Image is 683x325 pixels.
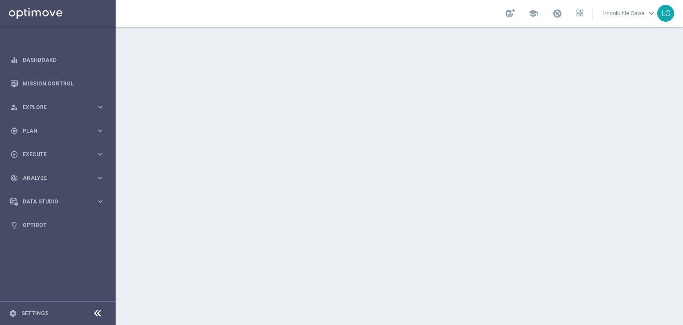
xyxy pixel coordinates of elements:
i: gps_fixed [10,127,18,135]
div: LC [657,5,674,22]
i: settings [9,309,17,317]
i: play_circle_outline [10,150,18,158]
span: Data Studio [23,199,96,204]
i: keyboard_arrow_right [96,126,104,135]
button: track_changes Analyze keyboard_arrow_right [10,175,105,182]
a: Optibot [23,213,104,237]
span: keyboard_arrow_down [647,8,656,18]
span: Execute [23,152,96,157]
a: Dashboard [23,48,104,72]
div: Execute [10,150,96,158]
i: equalizer [10,56,18,64]
button: gps_fixed Plan keyboard_arrow_right [10,127,105,134]
a: Mission Control [23,72,104,95]
i: track_changes [10,174,18,182]
span: school [528,8,538,18]
i: person_search [10,103,18,111]
div: Data Studio [10,198,96,206]
button: Data Studio keyboard_arrow_right [10,198,105,205]
i: keyboard_arrow_right [96,103,104,111]
button: equalizer Dashboard [10,57,105,64]
i: lightbulb [10,221,18,229]
a: Settings [21,311,48,316]
div: Dashboard [10,48,104,72]
button: person_search Explore keyboard_arrow_right [10,104,105,111]
i: keyboard_arrow_right [96,150,104,158]
div: Mission Control [10,72,104,95]
div: Optibot [10,213,104,237]
i: keyboard_arrow_right [96,197,104,206]
div: Plan [10,127,96,135]
i: keyboard_arrow_right [96,174,104,182]
button: play_circle_outline Execute keyboard_arrow_right [10,151,105,158]
span: Explore [23,105,96,110]
div: Analyze [10,174,96,182]
button: Mission Control [10,80,105,87]
div: Explore [10,103,96,111]
span: Analyze [23,175,96,181]
button: lightbulb Optibot [10,222,105,229]
span: Plan [23,128,96,134]
a: Lindokuhle Cawekeyboard_arrow_down [602,7,657,20]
